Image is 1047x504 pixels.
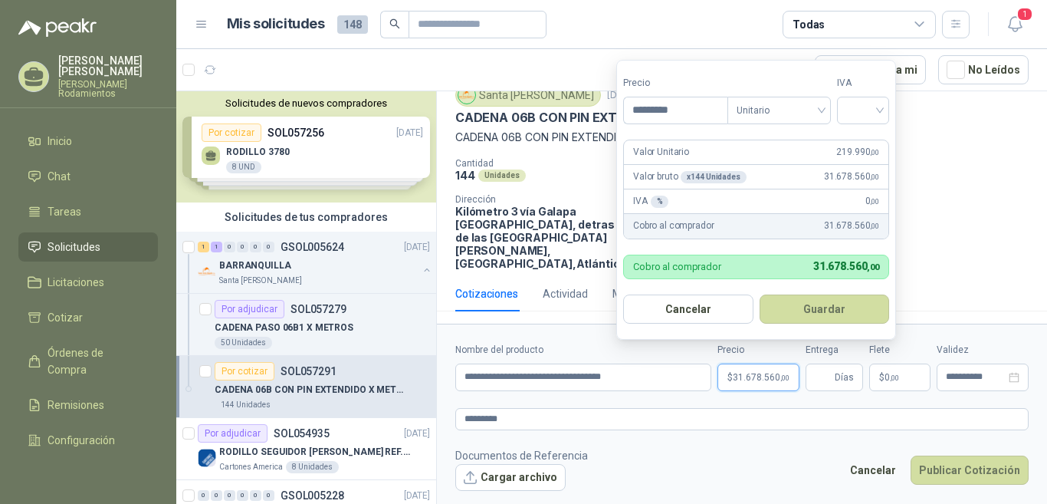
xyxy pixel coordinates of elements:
[176,418,436,480] a: Por adjudicarSOL054935[DATE] Company LogoRODILLO SEGUIDOR [PERSON_NAME] REF. NATV-17-PPA [PERSON_...
[219,445,410,460] p: RODILLO SEGUIDOR [PERSON_NAME] REF. NATV-17-PPA [PERSON_NAME]
[938,55,1029,84] button: No Leídos
[48,309,83,326] span: Cotizar
[237,490,248,501] div: 0
[911,456,1029,485] button: Publicar Cotización
[455,84,601,107] div: Santa [PERSON_NAME]
[835,364,854,390] span: Días
[198,242,209,252] div: 1
[870,148,879,156] span: ,00
[815,55,926,84] button: Asignado a mi
[281,490,344,501] p: GSOL005228
[215,362,274,380] div: Por cotizar
[760,295,890,324] button: Guardar
[290,304,346,315] p: SOL057279
[18,390,158,420] a: Remisiones
[867,262,879,272] span: ,00
[48,203,81,220] span: Tareas
[198,262,216,281] img: Company Logo
[890,374,899,382] span: ,00
[865,194,879,209] span: 0
[215,337,272,349] div: 50 Unidades
[337,15,368,34] span: 148
[227,13,325,35] h1: Mis solicitudes
[211,242,222,252] div: 1
[870,197,879,206] span: ,00
[717,343,799,357] label: Precio
[623,295,753,324] button: Cancelar
[198,490,209,501] div: 0
[824,219,879,233] span: 31.678.560
[18,162,158,191] a: Chat
[176,294,436,356] a: Por adjudicarSOL057279CADENA PASO 06B1 X METROS50 Unidades
[274,428,330,439] p: SOL054935
[48,274,104,291] span: Licitaciones
[937,343,1029,357] label: Validez
[198,424,267,443] div: Por adjudicar
[455,285,518,302] div: Cotizaciones
[215,321,353,335] p: CADENA PASO 06B1 X METROS
[18,197,158,226] a: Tareas
[633,170,747,184] p: Valor bruto
[18,303,158,332] a: Cotizar
[18,232,158,262] a: Solicitudes
[870,173,879,181] span: ,00
[623,76,727,91] label: Precio
[48,397,104,413] span: Remisiones
[58,55,158,77] p: [PERSON_NAME] [PERSON_NAME]
[824,170,879,184] span: 31.678.560
[224,490,235,501] div: 0
[1001,11,1029,38] button: 1
[733,373,789,382] span: 31.678.560
[250,242,261,252] div: 0
[281,366,336,377] p: SOL057291
[286,461,339,473] div: 8 Unidades
[176,91,436,203] div: Solicitudes de nuevos compradoresPor cotizarSOL057256[DATE] RODILLO 37808 UNDPor cotizarSOL057257...
[18,426,158,455] a: Configuración
[281,242,344,252] p: GSOL005624
[250,490,261,501] div: 0
[714,58,802,82] div: 1 - 50 de 85
[18,127,158,156] a: Inicio
[182,97,430,109] button: Solicitudes de nuevos compradores
[48,432,115,449] span: Configuración
[813,260,879,272] span: 31.678.560
[455,464,566,492] button: Cargar archivo
[215,399,277,411] div: 144 Unidades
[879,373,885,382] span: $
[607,88,638,103] p: [DATE]
[404,489,430,503] p: [DATE]
[211,490,222,501] div: 0
[837,76,889,91] label: IVA
[404,240,430,255] p: [DATE]
[215,300,284,318] div: Por adjudicar
[176,203,436,232] div: Solicitudes de tus compradores
[870,222,879,230] span: ,00
[263,490,274,501] div: 0
[806,343,863,357] label: Entrega
[455,158,656,169] p: Cantidad
[18,338,158,384] a: Órdenes de Compra
[681,171,746,183] div: x 144 Unidades
[48,344,143,378] span: Órdenes de Compra
[543,285,588,302] div: Actividad
[633,194,668,209] p: IVA
[885,373,899,382] span: 0
[48,239,100,255] span: Solicitudes
[18,18,97,37] img: Logo peakr
[263,242,274,252] div: 0
[780,374,789,382] span: ,00
[18,461,158,490] a: Manuales y ayuda
[612,285,659,302] div: Mensajes
[651,196,669,208] div: %
[458,87,475,104] img: Company Logo
[404,427,430,441] p: [DATE]
[842,456,904,485] button: Cancelar
[793,16,825,33] div: Todas
[455,169,475,182] p: 144
[455,194,626,205] p: Dirección
[48,133,72,150] span: Inicio
[389,18,400,29] span: search
[48,168,71,185] span: Chat
[869,364,930,391] p: $ 0,00
[633,219,714,233] p: Cobro al comprador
